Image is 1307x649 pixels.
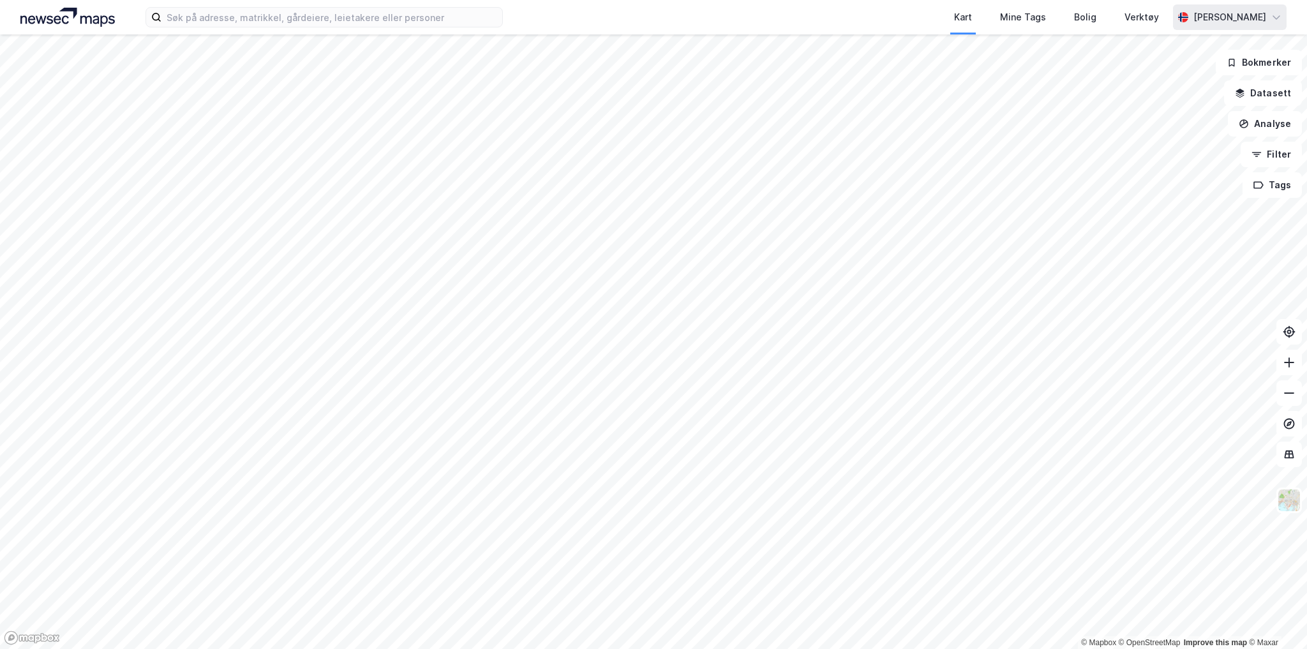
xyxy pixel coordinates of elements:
[1184,638,1247,647] a: Improve this map
[1243,588,1307,649] iframe: Chat Widget
[1228,111,1302,137] button: Analyse
[1000,10,1046,25] div: Mine Tags
[1124,10,1159,25] div: Verktøy
[161,8,502,27] input: Søk på adresse, matrikkel, gårdeiere, leietakere eller personer
[1224,80,1302,106] button: Datasett
[1074,10,1096,25] div: Bolig
[1193,10,1266,25] div: [PERSON_NAME]
[1216,50,1302,75] button: Bokmerker
[1241,142,1302,167] button: Filter
[1081,638,1116,647] a: Mapbox
[954,10,972,25] div: Kart
[1243,172,1302,198] button: Tags
[1119,638,1181,647] a: OpenStreetMap
[1277,488,1301,512] img: Z
[20,8,115,27] img: logo.a4113a55bc3d86da70a041830d287a7e.svg
[4,630,60,645] a: Mapbox homepage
